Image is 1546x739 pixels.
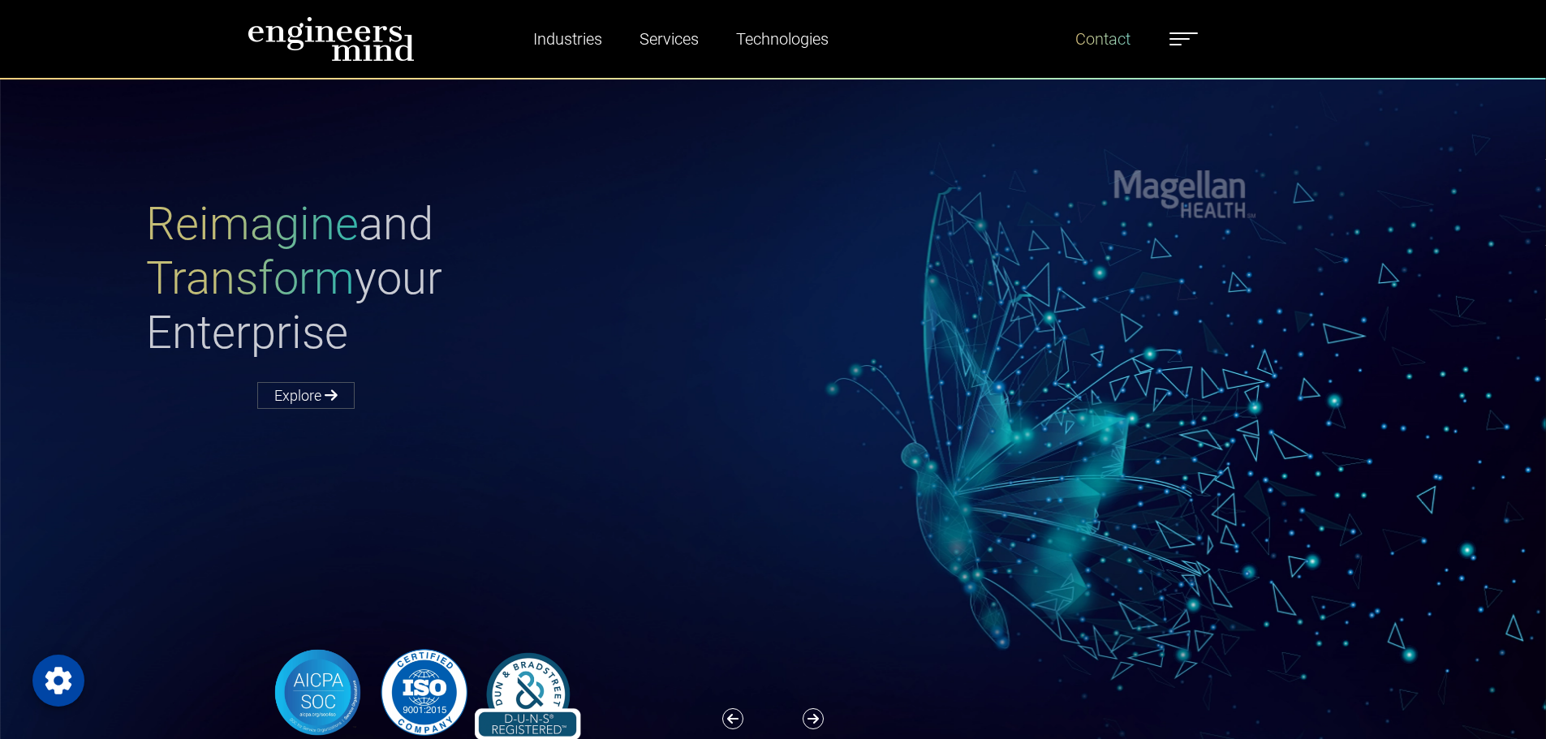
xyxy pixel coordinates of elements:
[527,20,609,58] a: Industries
[633,20,705,58] a: Services
[1069,20,1137,58] a: Contact
[257,197,773,361] h1: and your Enterprise
[730,20,835,58] a: Technologies
[257,382,355,409] a: Explore
[257,197,470,251] span: Reimagine
[257,251,466,305] span: Transform
[248,16,415,62] img: logo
